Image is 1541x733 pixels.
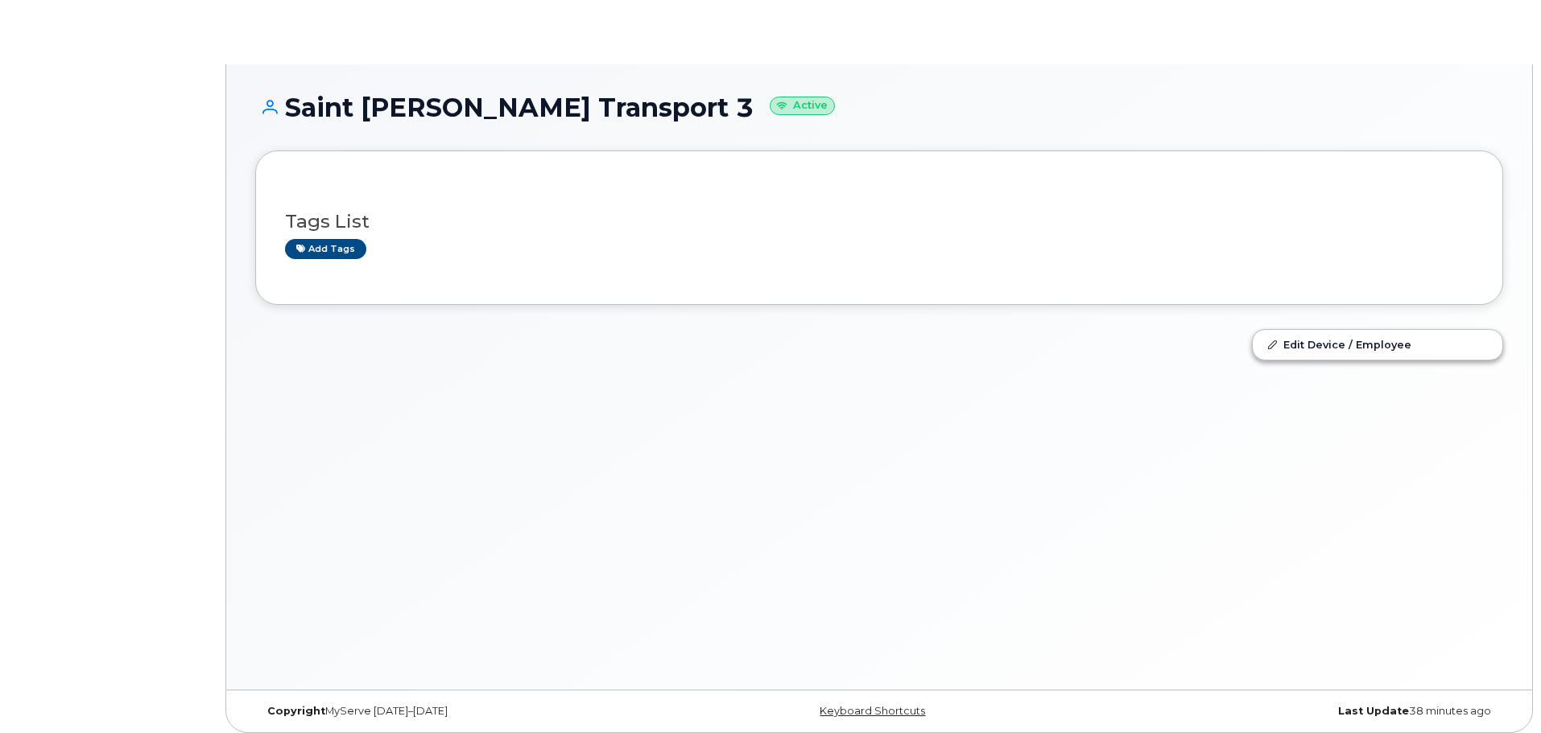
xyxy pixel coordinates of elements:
a: Edit Device / Employee [1253,330,1502,359]
h1: Saint [PERSON_NAME] Transport 3 [255,93,1503,121]
a: Add tags [285,239,366,259]
a: Keyboard Shortcuts [820,705,925,717]
small: Active [770,97,835,115]
div: MyServe [DATE]–[DATE] [255,705,671,718]
div: 38 minutes ago [1087,705,1503,718]
strong: Copyright [267,705,325,717]
h3: Tags List [285,212,1473,232]
strong: Last Update [1338,705,1409,717]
